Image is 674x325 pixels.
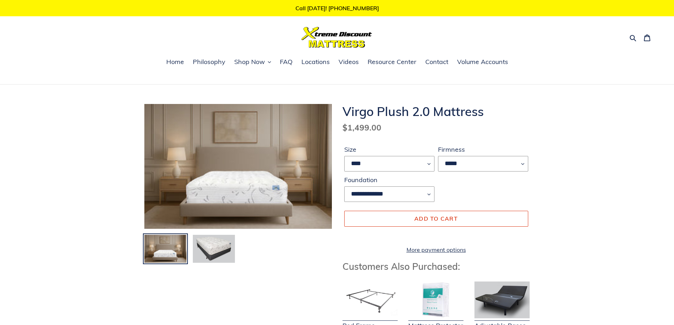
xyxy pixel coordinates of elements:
[335,57,362,68] a: Videos
[344,145,434,154] label: Size
[166,58,184,66] span: Home
[414,215,458,222] span: Add to cart
[234,58,265,66] span: Shop Now
[231,57,275,68] button: Shop Now
[344,211,528,226] button: Add to cart
[364,57,420,68] a: Resource Center
[189,57,229,68] a: Philosophy
[454,57,512,68] a: Volume Accounts
[474,282,530,318] img: Adjustable Base
[163,57,188,68] a: Home
[339,58,359,66] span: Videos
[368,58,416,66] span: Resource Center
[344,245,528,254] a: More payment options
[280,58,293,66] span: FAQ
[457,58,508,66] span: Volume Accounts
[276,57,296,68] a: FAQ
[192,234,236,264] img: Load image into Gallery viewer, Virgo Plush 2.0 Mattress
[344,175,434,185] label: Foundation
[342,122,381,133] span: $1,499.00
[438,145,528,154] label: Firmness
[301,58,330,66] span: Locations
[342,261,530,272] h3: Customers Also Purchased:
[193,58,225,66] span: Philosophy
[301,27,372,48] img: Xtreme Discount Mattress
[408,282,463,318] img: Mattress Protector
[425,58,448,66] span: Contact
[144,234,187,264] img: Load image into Gallery viewer, virgo-plush-life-style-image
[342,282,398,318] img: Bed Frame
[298,57,333,68] a: Locations
[342,104,530,119] h1: Virgo Plush 2.0 Mattress
[422,57,452,68] a: Contact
